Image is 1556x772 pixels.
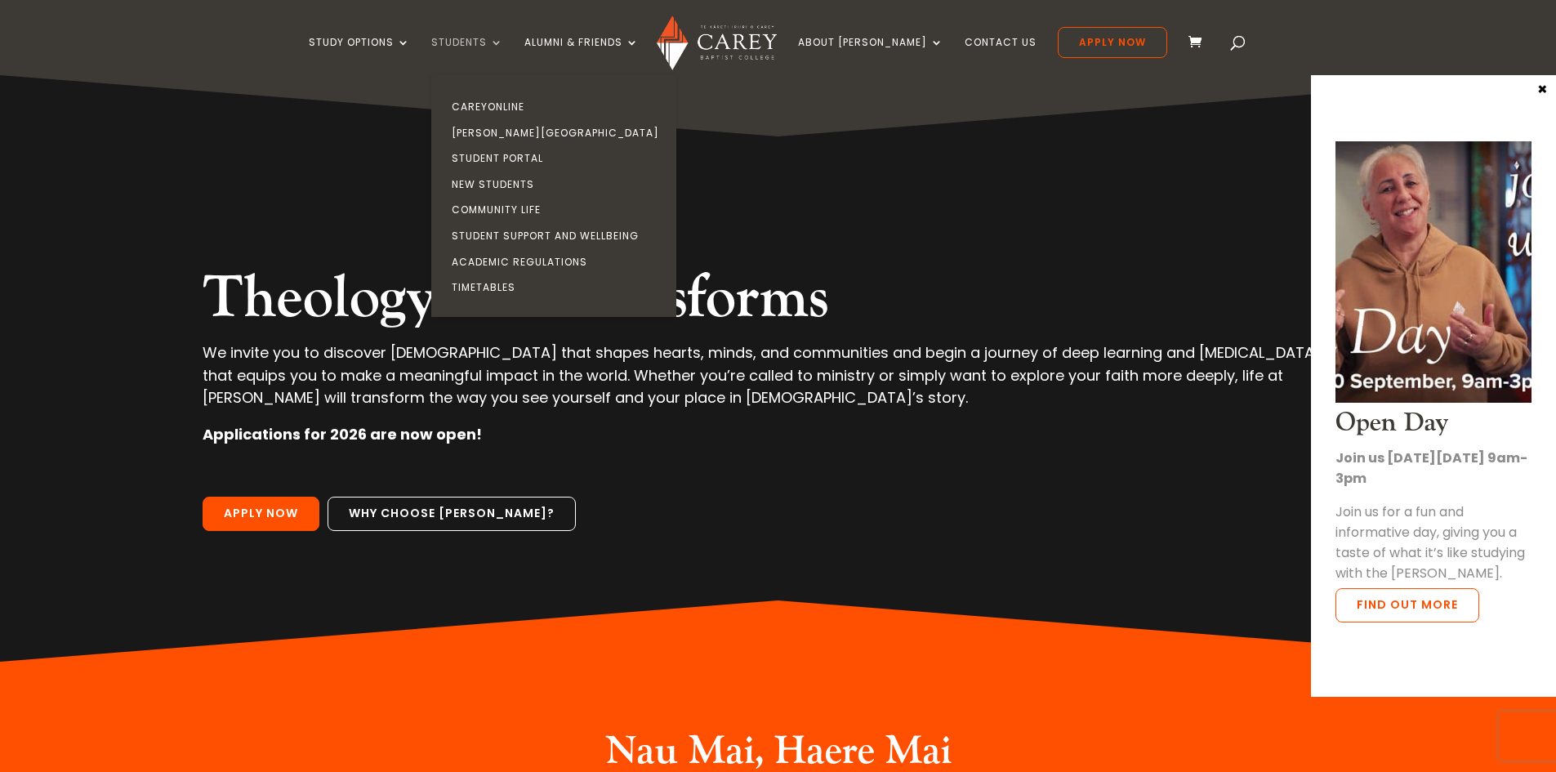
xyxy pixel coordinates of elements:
a: Alumni & Friends [524,37,639,75]
p: We invite you to discover [DEMOGRAPHIC_DATA] that shapes hearts, minds, and communities and begin... [203,341,1353,423]
h3: Open Day [1335,408,1531,447]
a: [PERSON_NAME][GEOGRAPHIC_DATA] [435,120,680,146]
a: Timetables [435,274,680,301]
a: Find out more [1335,588,1479,623]
p: Join us for a fun and informative day, giving you a taste of what it’s like studying with the [PE... [1335,502,1531,583]
a: Student Portal [435,145,680,172]
a: Academic Regulations [435,249,680,275]
a: CareyOnline [435,94,680,120]
a: Contact Us [965,37,1037,75]
a: Community Life [435,197,680,223]
a: Why choose [PERSON_NAME]? [328,497,576,531]
a: About [PERSON_NAME] [798,37,943,75]
a: Study Options [309,37,410,75]
a: Apply Now [1058,27,1167,58]
strong: Join us [DATE][DATE] 9am-3pm [1335,448,1527,488]
img: Open Day Oct 2025 [1335,141,1531,403]
a: Students [431,37,503,75]
a: Student Support and Wellbeing [435,223,680,249]
h2: Theology that transforms [203,263,1353,341]
button: Close [1534,81,1550,96]
a: New Students [435,172,680,198]
strong: Applications for 2026 are now open! [203,424,482,444]
a: Apply Now [203,497,319,531]
img: Carey Baptist College [657,16,777,70]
